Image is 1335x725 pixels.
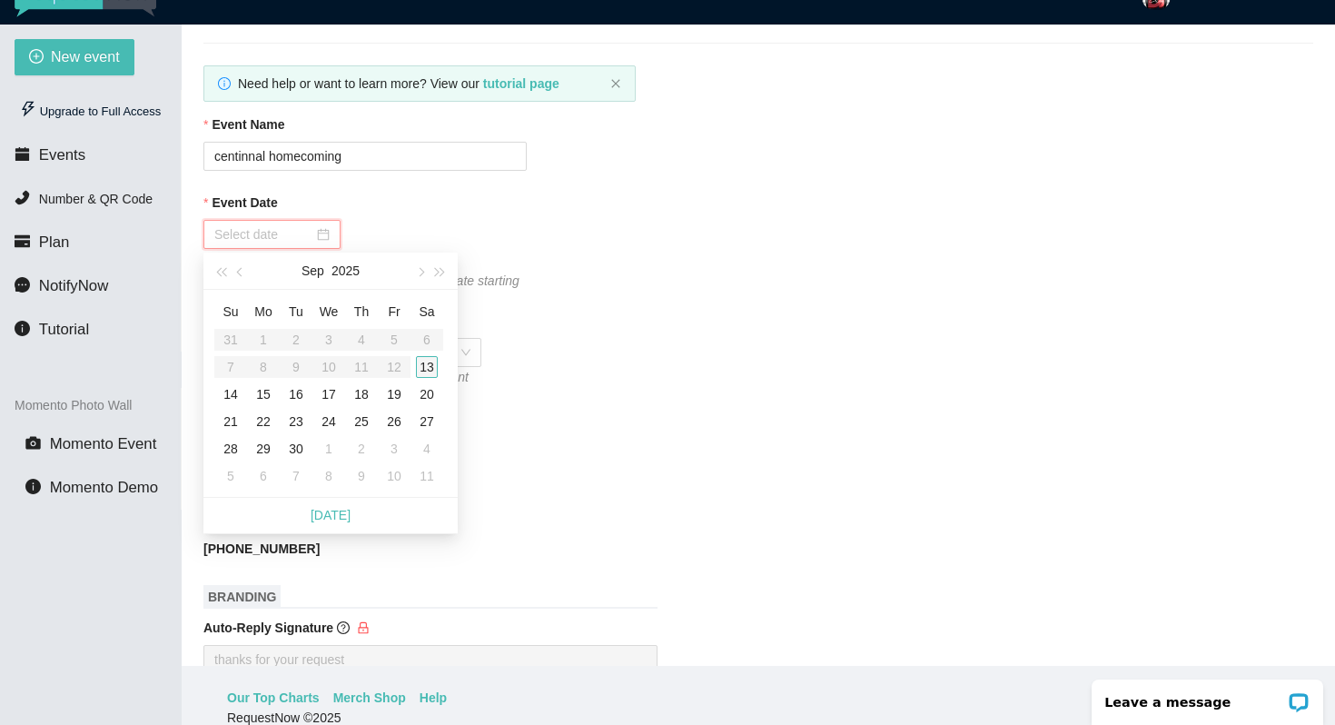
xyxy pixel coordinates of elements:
div: 11 [416,465,438,487]
input: Janet's and Mark's Wedding [203,142,527,171]
div: 19 [383,383,405,405]
div: 26 [383,411,405,432]
div: 2 [351,438,372,460]
a: Merch Shop [333,688,406,708]
i: Your event will accept text messages on this date starting at 6:00 AM for up to 23 hours. [203,273,519,308]
div: 17 [318,383,340,405]
td: 2025-10-08 [312,462,345,490]
span: lock [357,621,370,634]
span: plus-circle [29,49,44,66]
b: Auto-Reply Signature [203,621,333,635]
div: 5 [220,465,242,487]
td: 2025-09-27 [410,408,443,435]
span: Tutorial [39,321,89,338]
div: 9 [351,465,372,487]
td: 2025-09-13 [410,353,443,381]
th: Fr [378,297,410,326]
div: 29 [252,438,274,460]
span: New event [51,45,120,68]
td: 2025-09-22 [247,408,280,435]
td: 2025-09-21 [214,408,247,435]
td: 2025-10-10 [378,462,410,490]
div: 1 [318,438,340,460]
a: Help [420,688,447,708]
a: Our Top Charts [227,688,320,708]
div: 3 [383,438,405,460]
td: 2025-10-06 [247,462,280,490]
td: 2025-10-07 [280,462,312,490]
td: 2025-09-15 [247,381,280,408]
span: message [15,277,30,293]
td: 2025-09-18 [345,381,378,408]
th: Th [345,297,378,326]
a: tutorial page [483,76,559,91]
td: 2025-10-09 [345,462,378,490]
input: Select date [214,224,313,244]
span: Momento Event [50,435,157,452]
td: 2025-10-02 [345,435,378,462]
td: 2025-09-30 [280,435,312,462]
button: plus-circleNew event [15,39,134,75]
span: info-circle [218,77,231,90]
div: 6 [252,465,274,487]
div: 24 [318,411,340,432]
span: Momento Demo [50,479,158,496]
div: Upgrade to Full Access [15,94,166,130]
span: thunderbolt [20,101,36,117]
div: 21 [220,411,242,432]
div: 23 [285,411,307,432]
div: 25 [351,411,372,432]
b: Event Date [212,193,277,213]
div: 8 [318,465,340,487]
td: 2025-09-17 [312,381,345,408]
th: We [312,297,345,326]
div: When is your event? [203,249,527,269]
div: 13 [416,356,438,378]
th: Tu [280,297,312,326]
div: 18 [351,383,372,405]
span: BRANDING [203,585,281,609]
div: 14 [220,383,242,405]
div: 4 [416,438,438,460]
td: 2025-09-29 [247,435,280,462]
button: 2025 [331,253,360,289]
div: 7 [285,465,307,487]
td: 2025-10-11 [410,462,443,490]
span: close [610,78,621,89]
textarea: thanks for your request [203,645,658,674]
span: Number & QR Code [39,192,153,206]
span: info-circle [15,321,30,336]
td: 2025-09-25 [345,408,378,435]
b: [PHONE_NUMBER] [203,541,320,556]
td: 2025-09-14 [214,381,247,408]
span: credit-card [15,233,30,249]
th: Mo [247,297,280,326]
span: camera [25,435,41,451]
span: info-circle [25,479,41,494]
div: 22 [252,411,274,432]
button: Sep [302,253,324,289]
td: 2025-09-19 [378,381,410,408]
span: Events [39,146,85,164]
td: 2025-09-24 [312,408,345,435]
span: NotifyNow [39,277,108,294]
div: 20 [416,383,438,405]
td: 2025-09-23 [280,408,312,435]
div: 28 [220,438,242,460]
td: 2025-10-01 [312,435,345,462]
b: Event Name [212,114,284,134]
td: 2025-09-16 [280,381,312,408]
div: 16 [285,383,307,405]
span: calendar [15,146,30,162]
td: 2025-10-05 [214,462,247,490]
button: close [610,78,621,90]
div: 15 [252,383,274,405]
a: [DATE] [311,508,351,522]
td: 2025-10-04 [410,435,443,462]
td: 2025-09-26 [378,408,410,435]
span: Plan [39,233,70,251]
span: phone [15,190,30,205]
